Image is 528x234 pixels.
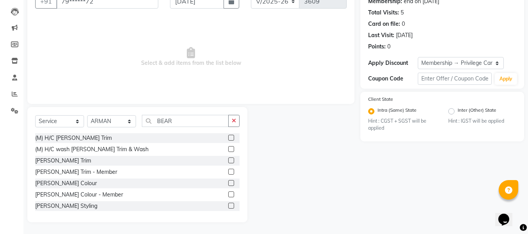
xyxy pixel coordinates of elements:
[368,75,417,83] div: Coupon Code
[35,168,117,176] div: [PERSON_NAME] Trim - Member
[418,73,492,85] input: Enter Offer / Coupon Code
[35,145,149,154] div: (M) H/C wash [PERSON_NAME] Trim & Wash
[368,20,400,28] div: Card on file:
[35,18,347,96] span: Select & add items from the list below
[401,9,404,17] div: 5
[35,134,112,142] div: (M) H/C [PERSON_NAME] Trim
[402,20,405,28] div: 0
[35,179,97,188] div: [PERSON_NAME] Colour
[387,43,390,51] div: 0
[448,118,516,125] small: Hint : IGST will be applied
[368,96,393,103] label: Client State
[142,115,229,127] input: Search or Scan
[396,31,413,39] div: [DATE]
[368,43,386,51] div: Points:
[368,31,394,39] div: Last Visit:
[495,203,520,226] iframe: chat widget
[495,73,517,85] button: Apply
[368,118,436,132] small: Hint : CGST + SGST will be applied
[35,157,91,165] div: [PERSON_NAME] Trim
[35,191,123,199] div: [PERSON_NAME] Colour - Member
[368,9,399,17] div: Total Visits:
[368,59,417,67] div: Apply Discount
[458,107,496,116] label: Inter (Other) State
[35,202,97,210] div: [PERSON_NAME] Styling
[378,107,417,116] label: Intra (Same) State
